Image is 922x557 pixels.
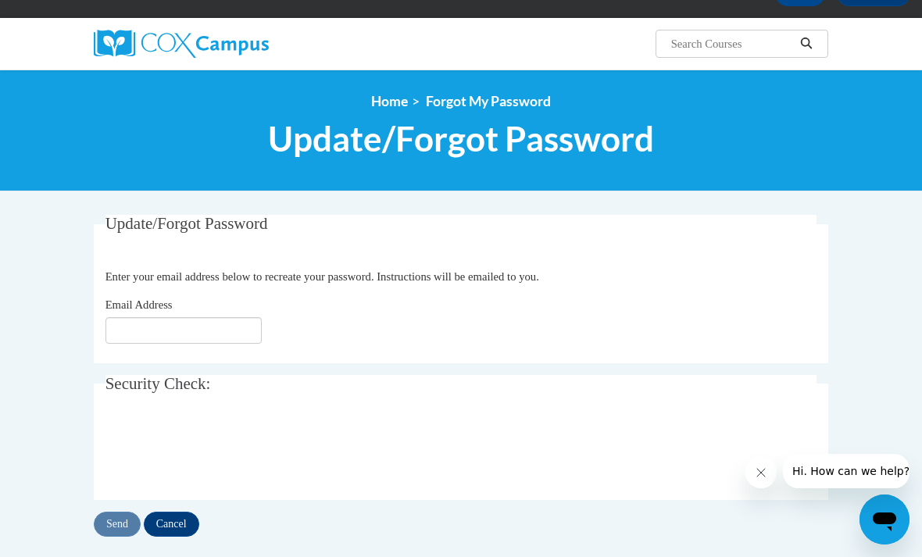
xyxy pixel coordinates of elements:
[371,93,408,109] a: Home
[105,374,211,393] span: Security Check:
[745,457,777,488] iframe: Close message
[670,34,795,53] input: Search Courses
[859,495,909,545] iframe: Button to launch messaging window
[426,93,551,109] span: Forgot My Password
[94,30,269,58] img: Cox Campus
[94,30,323,58] a: Cox Campus
[105,214,268,233] span: Update/Forgot Password
[105,420,343,480] iframe: reCAPTCHA
[105,298,173,311] span: Email Address
[105,270,539,283] span: Enter your email address below to recreate your password. Instructions will be emailed to you.
[783,454,909,488] iframe: Message from company
[105,317,262,344] input: Email
[268,118,654,159] span: Update/Forgot Password
[144,512,199,537] input: Cancel
[795,34,818,53] button: Search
